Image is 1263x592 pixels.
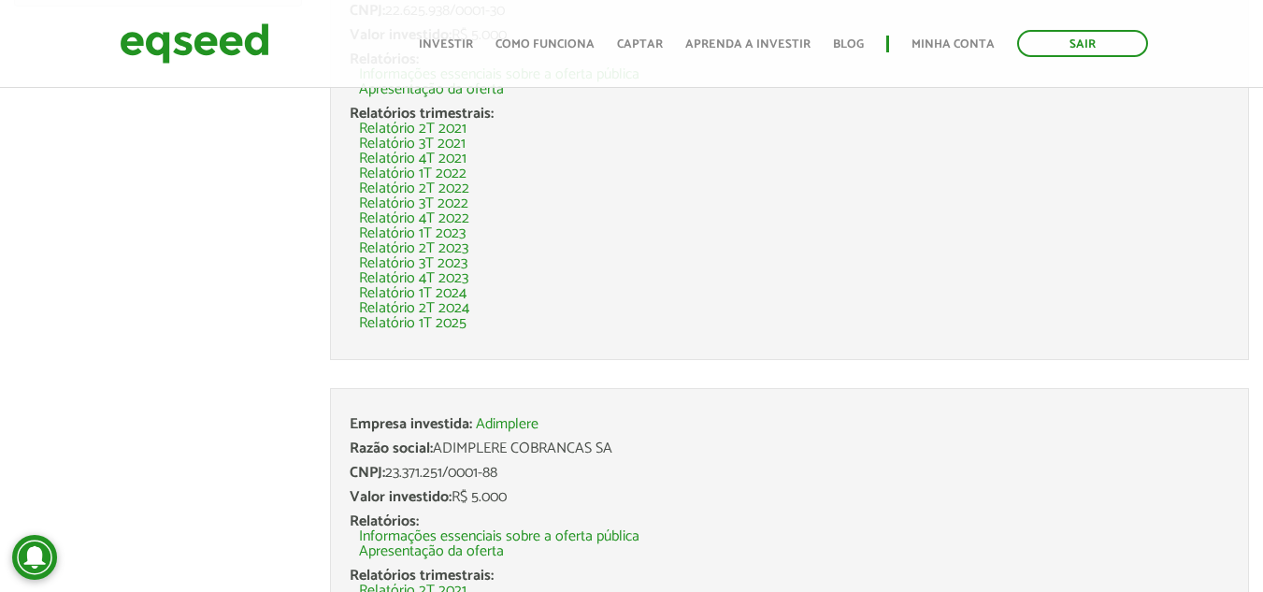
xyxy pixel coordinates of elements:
[617,38,663,51] a: Captar
[350,466,1229,481] div: 23.371.251/0001-88
[359,166,466,181] a: Relatório 1T 2022
[359,256,467,271] a: Relatório 3T 2023
[350,441,1229,456] div: ADIMPLERE COBRANCAS SA
[1017,30,1148,57] a: Sair
[419,38,473,51] a: Investir
[359,286,466,301] a: Relatório 1T 2024
[359,211,469,226] a: Relatório 4T 2022
[359,544,504,559] a: Apresentação da oferta
[359,181,469,196] a: Relatório 2T 2022
[833,38,864,51] a: Blog
[359,241,468,256] a: Relatório 2T 2023
[350,436,433,461] span: Razão social:
[350,101,494,126] span: Relatórios trimestrais:
[359,137,466,152] a: Relatório 3T 2021
[359,301,469,316] a: Relatório 2T 2024
[685,38,811,51] a: Aprenda a investir
[495,38,595,51] a: Como funciona
[359,196,468,211] a: Relatório 3T 2022
[350,490,1229,505] div: R$ 5.000
[476,417,538,432] a: Adimplere
[350,563,494,588] span: Relatórios trimestrais:
[359,152,466,166] a: Relatório 4T 2021
[359,316,466,331] a: Relatório 1T 2025
[911,38,995,51] a: Minha conta
[359,529,639,544] a: Informações essenciais sobre a oferta pública
[359,226,466,241] a: Relatório 1T 2023
[359,82,504,97] a: Apresentação da oferta
[350,460,385,485] span: CNPJ:
[350,509,419,534] span: Relatórios:
[350,484,452,510] span: Valor investido:
[359,271,468,286] a: Relatório 4T 2023
[359,122,466,137] a: Relatório 2T 2021
[350,412,472,437] span: Empresa investida:
[120,19,269,68] img: EqSeed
